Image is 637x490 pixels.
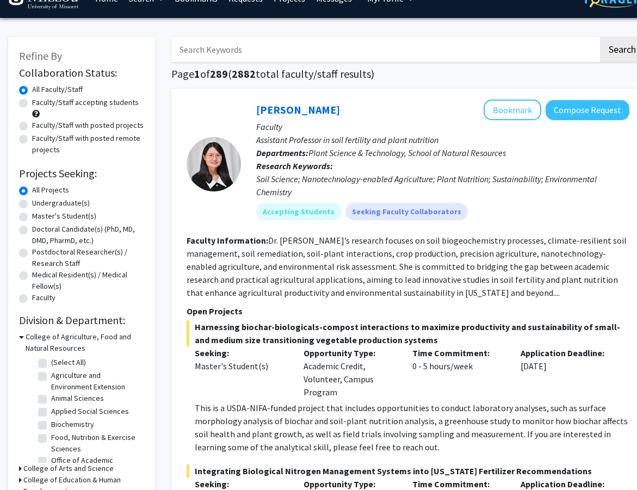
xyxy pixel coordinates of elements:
[256,147,308,158] b: Departments:
[295,346,404,399] div: Academic Credit, Volunteer, Campus Program
[195,359,287,373] div: Master's Student(s)
[345,203,468,220] mat-chip: Seeking Faculty Collaborators
[256,172,629,199] div: Soil Science; Nanotechnology-enabled Agriculture; Plant Nutrition; Sustainability; Environmental ...
[51,393,104,404] label: Animal Sciences
[32,292,55,303] label: Faculty
[51,432,141,455] label: Food, Nutrition & Exercise Sciences
[19,167,144,180] h2: Projects Seeking:
[484,100,541,120] button: Add Xiaoping Xin to Bookmarks
[521,346,613,359] p: Application Deadline:
[404,346,513,399] div: 0 - 5 hours/week
[19,66,144,79] h2: Collaboration Status:
[232,67,256,80] span: 2882
[32,269,144,292] label: Medical Resident(s) / Medical Fellow(s)
[194,67,200,80] span: 1
[32,133,144,156] label: Faculty/Staff with posted remote projects
[32,210,96,222] label: Master's Student(s)
[187,235,268,246] b: Faculty Information:
[171,37,598,62] input: Search Keywords
[32,224,144,246] label: Doctoral Candidate(s) (PhD, MD, DMD, PharmD, etc.)
[19,49,62,63] span: Refine By
[19,314,144,327] h2: Division & Department:
[8,441,46,482] iframe: Chat
[256,120,629,133] p: Faculty
[32,197,90,209] label: Undergraduate(s)
[412,346,505,359] p: Time Commitment:
[32,184,69,196] label: All Projects
[187,320,629,346] span: Harnessing biochar-biologicals-compost interactions to maximize productivity and sustainability o...
[51,419,94,430] label: Biochemistry
[256,103,340,116] a: [PERSON_NAME]
[51,370,141,393] label: Agriculture and Environment Extension
[256,133,629,146] p: Assistant Professor in soil fertility and plant nutrition
[187,235,627,298] fg-read-more: Dr. [PERSON_NAME]’s research focuses on soil biogeochemistry processes, climate-resilient soil ma...
[256,160,333,171] b: Research Keywords:
[195,401,629,454] p: This is a USDA-NIFA-funded project that includes opportunities to conduct laboratory analyses, su...
[51,406,129,417] label: Applied Social Sciences
[187,464,629,477] span: Integrating Biological Nitrogen Management Systems into [US_STATE] Fertilizer Recommendations
[32,246,144,269] label: Postdoctoral Researcher(s) / Research Staff
[512,346,621,399] div: [DATE]
[32,84,83,95] label: All Faculty/Staff
[187,305,629,318] p: Open Projects
[51,357,86,368] label: (Select All)
[304,346,396,359] p: Opportunity Type:
[32,120,144,131] label: Faculty/Staff with posted projects
[23,463,114,474] h3: College of Arts and Science
[26,331,144,354] h3: College of Agriculture, Food and Natural Resources
[51,455,141,477] label: Office of Academic Programs
[195,346,287,359] p: Seeking:
[32,97,139,108] label: Faculty/Staff accepting students
[308,147,506,158] span: Plant Science & Technology, School of Natural Resources
[256,203,341,220] mat-chip: Accepting Students
[546,100,629,120] button: Compose Request to Xiaoping Xin
[210,67,228,80] span: 289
